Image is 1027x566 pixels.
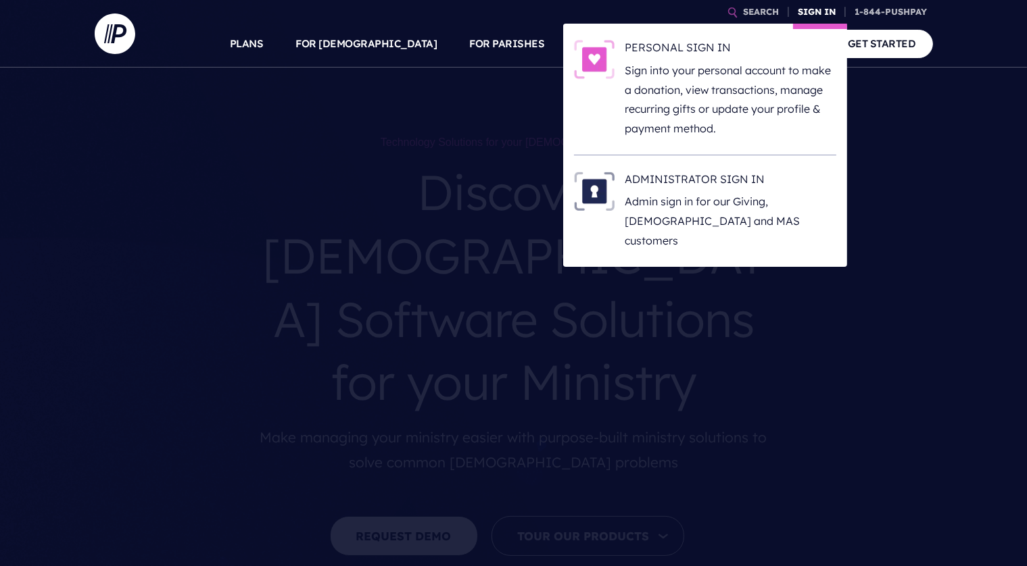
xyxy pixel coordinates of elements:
[625,40,836,60] h6: PERSONAL SIGN IN
[749,20,799,68] a: COMPANY
[574,40,615,79] img: PERSONAL SIGN IN - Illustration
[669,20,717,68] a: EXPLORE
[577,20,638,68] a: SOLUTIONS
[831,30,933,57] a: GET STARTED
[296,20,437,68] a: FOR [DEMOGRAPHIC_DATA]
[230,20,264,68] a: PLANS
[574,172,836,251] a: ADMINISTRATOR SIGN IN - Illustration ADMINISTRATOR SIGN IN Admin sign in for our Giving, [DEMOGRA...
[470,20,545,68] a: FOR PARISHES
[574,40,836,138] a: PERSONAL SIGN IN - Illustration PERSONAL SIGN IN Sign into your personal account to make a donati...
[625,192,836,250] p: Admin sign in for our Giving, [DEMOGRAPHIC_DATA] and MAS customers
[625,172,836,192] h6: ADMINISTRATOR SIGN IN
[574,172,615,211] img: ADMINISTRATOR SIGN IN - Illustration
[625,61,836,138] p: Sign into your personal account to make a donation, view transactions, manage recurring gifts or ...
